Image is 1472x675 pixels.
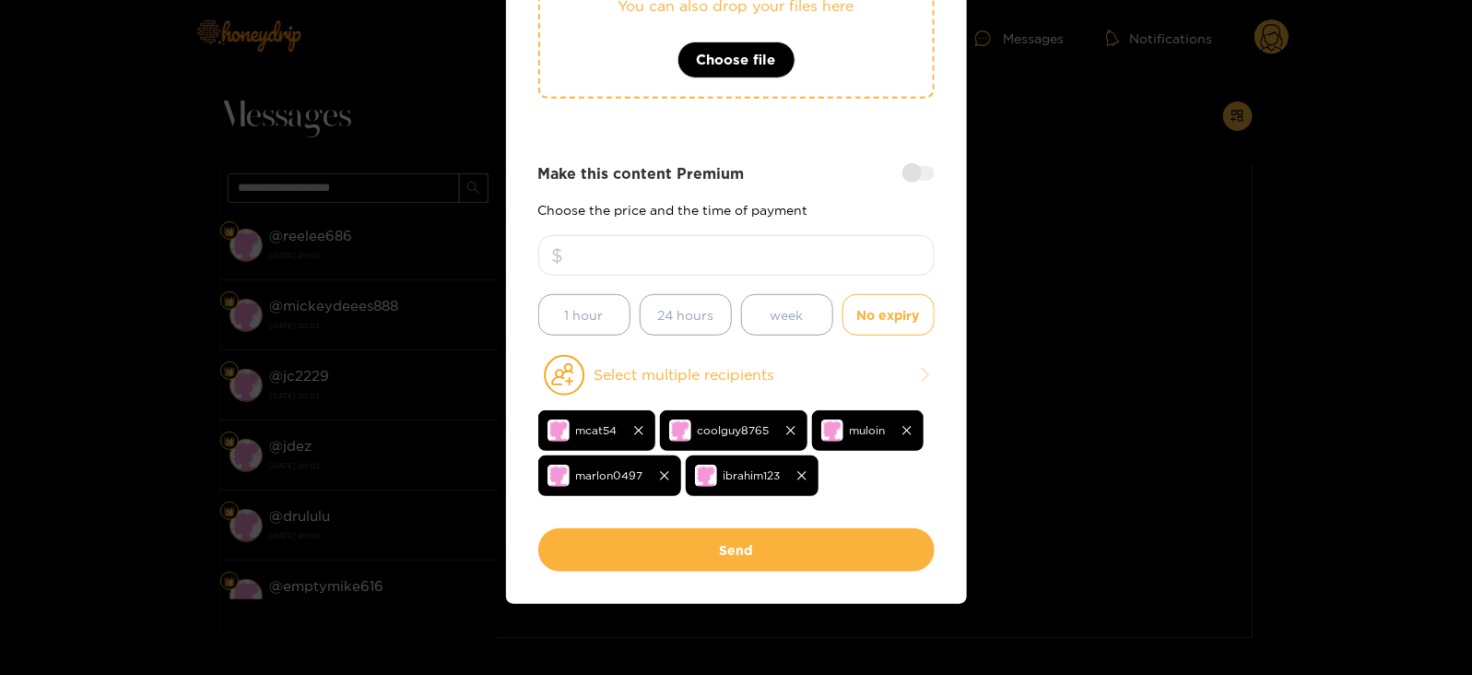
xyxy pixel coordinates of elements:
button: 1 hour [538,294,630,336]
span: muloin [850,420,886,441]
button: 24 hours [640,294,732,336]
p: Choose the price and the time of payment [538,203,935,217]
span: week [771,304,804,326]
span: No expiry [857,304,920,326]
button: No expiry [842,294,935,336]
span: 24 hours [657,304,713,326]
span: 1 hour [565,304,604,326]
button: Send [538,528,935,572]
span: ibrahim123 [724,465,781,486]
span: coolguy8765 [698,420,770,441]
button: Select multiple recipients [538,354,935,397]
span: marlon0497 [576,465,643,486]
img: no-avatar.png [821,420,843,442]
img: no-avatar.png [695,465,717,487]
button: Choose file [677,41,795,78]
img: no-avatar.png [548,420,570,442]
button: week [741,294,833,336]
img: no-avatar.png [548,465,570,487]
span: mcat54 [576,420,618,441]
img: no-avatar.png [669,420,691,442]
span: Choose file [697,49,776,71]
strong: Make this content Premium [538,163,745,184]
